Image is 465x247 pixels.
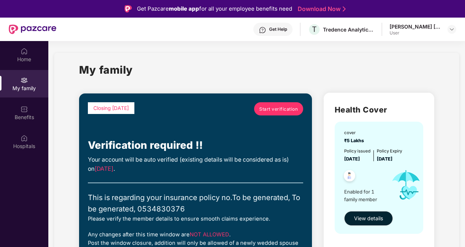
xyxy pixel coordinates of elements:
[88,192,303,215] div: This is regarding your insurance policy no. To be generated, To be generated, 0534830376
[254,102,303,115] a: Start verification
[21,134,28,142] img: svg+xml;base64,PHN2ZyBpZD0iSG9zcGl0YWxzIiB4bWxucz0iaHR0cDovL3d3dy53My5vcmcvMjAwMC9zdmciIHdpZHRoPS...
[344,138,366,143] span: ₹5 Lakhs
[190,231,229,238] span: NOT ALLOWED
[298,5,343,13] a: Download Now
[344,211,393,226] button: View details
[344,188,386,203] span: Enabled for 1 family member
[390,23,441,30] div: [PERSON_NAME] [PERSON_NAME]
[21,77,28,84] img: svg+xml;base64,PHN2ZyB3aWR0aD0iMjAiIGhlaWdodD0iMjAiIHZpZXdCb3g9IjAgMCAyMCAyMCIgZmlsbD0ibm9uZSIgeG...
[449,26,455,32] img: svg+xml;base64,PHN2ZyBpZD0iRHJvcGRvd24tMzJ4MzIiIHhtbG5zPSJodHRwOi8vd3d3LnczLm9yZy8yMDAwL3N2ZyIgd2...
[79,62,133,78] h1: My family
[259,106,298,113] span: Start verification
[344,148,371,155] div: Policy issued
[94,165,114,172] span: [DATE]
[344,156,360,162] span: [DATE]
[343,5,346,13] img: Stroke
[269,26,287,32] div: Get Help
[88,137,303,154] div: Verification required !!
[21,48,28,55] img: svg+xml;base64,PHN2ZyBpZD0iSG9tZSIgeG1sbnM9Imh0dHA6Ly93d3cudzMub3JnLzIwMDAvc3ZnIiB3aWR0aD0iMjAiIG...
[88,155,303,174] div: Your account will be auto verified (existing details will be considered as is) on .
[9,25,56,34] img: New Pazcare Logo
[169,5,199,12] strong: mobile app
[312,25,317,34] span: T
[341,168,358,186] img: svg+xml;base64,PHN2ZyB4bWxucz0iaHR0cDovL3d3dy53My5vcmcvMjAwMC9zdmciIHdpZHRoPSI0OC45NDMiIGhlaWdodD...
[259,26,266,34] img: svg+xml;base64,PHN2ZyBpZD0iSGVscC0zMngzMiIgeG1sbnM9Imh0dHA6Ly93d3cudzMub3JnLzIwMDAvc3ZnIiB3aWR0aD...
[88,215,303,223] div: Please verify the member details to ensure smooth claims experience.
[390,30,441,36] div: User
[377,156,393,162] span: [DATE]
[124,5,132,12] img: Logo
[377,148,402,155] div: Policy Expiry
[21,106,28,113] img: svg+xml;base64,PHN2ZyBpZD0iQmVuZWZpdHMiIHhtbG5zPSJodHRwOi8vd3d3LnczLm9yZy8yMDAwL3N2ZyIgd2lkdGg9Ij...
[323,26,374,33] div: Tredence Analytics Solutions Private Limited
[137,4,292,13] div: Get Pazcare for all your employee benefits need
[93,105,129,111] span: Closing [DATE]
[335,104,423,116] h2: Health Cover
[386,163,427,207] img: icon
[344,130,366,136] div: cover
[354,214,383,222] span: View details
